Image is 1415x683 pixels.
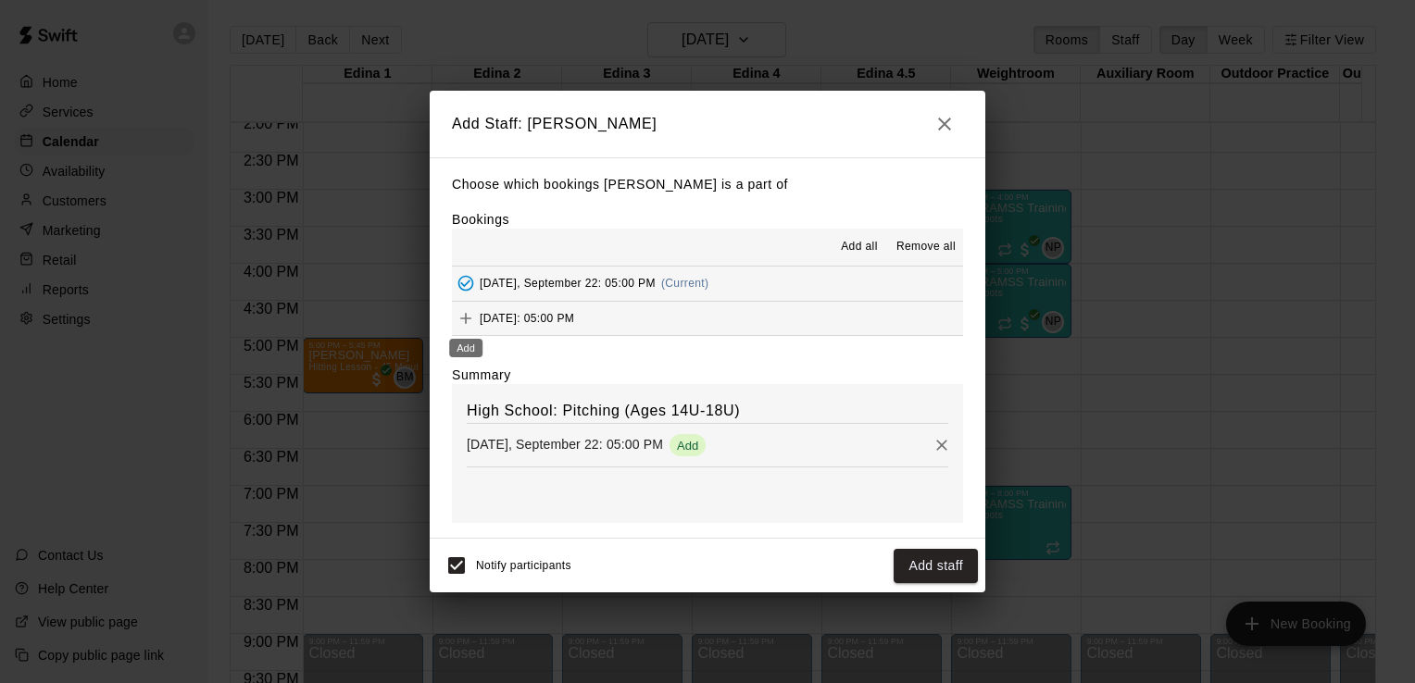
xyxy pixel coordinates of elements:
[452,173,963,196] p: Choose which bookings [PERSON_NAME] is a part of
[894,549,978,583] button: Add staff
[452,267,963,301] button: Added - Collect Payment[DATE], September 22: 05:00 PM(Current)
[430,91,985,157] h2: Add Staff: [PERSON_NAME]
[889,232,963,262] button: Remove all
[452,302,963,336] button: Add[DATE]: 05:00 PM
[661,277,709,290] span: (Current)
[480,277,656,290] span: [DATE], September 22: 05:00 PM
[896,238,956,256] span: Remove all
[467,399,948,423] h6: High School: Pitching (Ages 14U-18U)
[467,435,663,453] p: [DATE], September 22: 05:00 PM
[480,312,574,325] span: [DATE]: 05:00 PM
[830,232,889,262] button: Add all
[449,339,482,357] div: Add
[928,431,956,459] button: Remove
[452,311,480,325] span: Add
[452,212,509,227] label: Bookings
[670,439,706,453] span: Add
[452,269,480,297] button: Added - Collect Payment
[476,560,571,573] span: Notify participants
[452,366,511,384] label: Summary
[841,238,878,256] span: Add all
